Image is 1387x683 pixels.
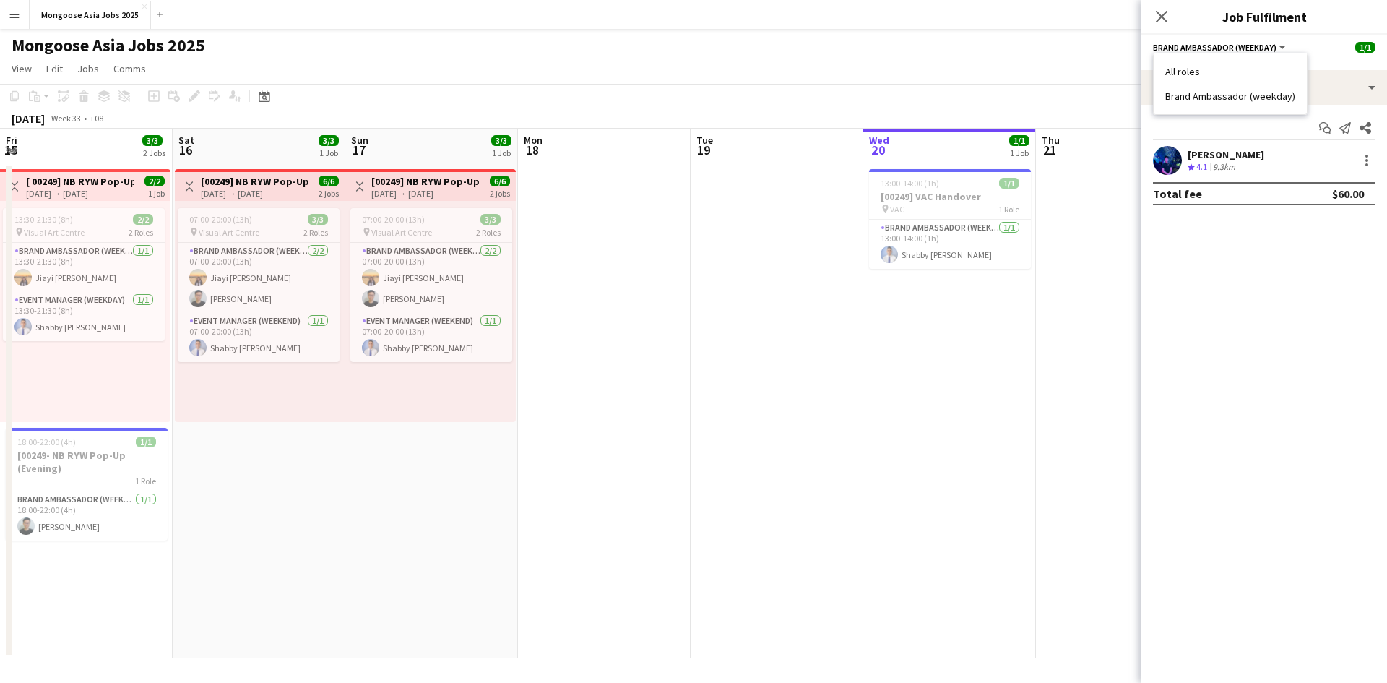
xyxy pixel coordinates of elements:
span: Jobs [77,62,99,75]
button: Brand Ambassador (weekday) [1153,42,1288,53]
h3: [00249] NB RYW Pop-Up [371,175,479,188]
button: Mongoose Asia Jobs 2025 [30,1,151,29]
div: 1 Job [319,147,338,158]
app-job-card: 13:30-21:30 (8h)2/2 Visual Art Centre2 RolesBrand Ambassador (weekday)1/113:30-21:30 (8h)Jiayi [P... [3,208,165,341]
h3: Job Fulfilment [1141,7,1387,26]
span: 20 [867,142,889,158]
h3: [ 00249] NB RYW Pop-Up [26,175,134,188]
div: [PERSON_NAME] [1188,148,1264,161]
div: [DATE] [12,111,45,126]
a: View [6,59,38,78]
h3: [00249] VAC Handover [869,190,1031,203]
span: 1 Role [135,476,156,486]
h1: Mongoose Asia Jobs 2025 [12,35,205,56]
span: 6/6 [490,176,510,186]
span: View [12,62,32,75]
span: 1/1 [136,437,156,447]
app-card-role: Brand Ambassador (weekend)2/207:00-20:00 (13h)Jiayi [PERSON_NAME][PERSON_NAME] [350,243,512,313]
span: Edit [46,62,63,75]
span: Wed [869,134,889,147]
span: 3/3 [308,214,328,225]
span: 2/2 [144,176,165,186]
app-job-card: 18:00-22:00 (4h)1/1[00249- NB RYW Pop-Up (Evening)1 RoleBrand Ambassador (weekday)1/118:00-22:00 ... [6,428,168,541]
h3: [00249] NB RYW Pop-Up [201,175,308,188]
span: 1/1 [999,178,1019,189]
span: 18 [522,142,543,158]
app-card-role: Brand Ambassador (weekday)1/113:30-21:30 (8h)Jiayi [PERSON_NAME] [3,243,165,292]
span: 07:00-20:00 (13h) [189,214,252,225]
div: 9.3km [1210,161,1238,173]
span: 07:00-20:00 (13h) [362,214,425,225]
span: 3/3 [319,135,339,146]
span: Sun [351,134,368,147]
span: 13:00-14:00 (1h) [881,178,939,189]
span: Mon [524,134,543,147]
li: Brand Ambassador (weekday) [1165,90,1295,103]
h3: [00249- NB RYW Pop-Up (Evening) [6,449,168,475]
div: +08 [90,113,103,124]
div: [DATE] → [DATE] [371,188,479,199]
span: 6/6 [319,176,339,186]
div: [DATE] → [DATE] [26,188,134,199]
span: 4.1 [1196,161,1207,172]
app-card-role: Event Manager (weekend)1/107:00-20:00 (13h)Shabby [PERSON_NAME] [350,313,512,362]
a: Edit [40,59,69,78]
div: 1 job [148,186,165,199]
span: Fri [6,134,17,147]
span: 2/2 [133,214,153,225]
app-card-role: Brand Ambassador (weekday)1/118:00-22:00 (4h)[PERSON_NAME] [6,491,168,541]
span: 19 [694,142,713,158]
span: 2 Roles [303,227,328,238]
span: 3/3 [142,135,163,146]
div: 1 Job [492,147,511,158]
span: 1/1 [1355,42,1375,53]
span: Visual Art Centre [24,227,85,238]
span: 16 [176,142,194,158]
span: 1/1 [1009,135,1029,146]
span: Week 33 [48,113,84,124]
div: [DATE] → [DATE] [201,188,308,199]
span: 2 Roles [476,227,501,238]
app-card-role: Event Manager (weekday)1/113:30-21:30 (8h)Shabby [PERSON_NAME] [3,292,165,341]
li: All roles [1165,65,1295,78]
span: 13:30-21:30 (8h) [14,214,73,225]
span: Sat [178,134,194,147]
div: 2 jobs [490,186,510,199]
a: Jobs [72,59,105,78]
span: Visual Art Centre [371,227,432,238]
span: 15 [4,142,17,158]
div: $60.00 [1332,186,1364,201]
span: 3/3 [491,135,511,146]
a: Comms [108,59,152,78]
div: 2 jobs [319,186,339,199]
div: 2 Jobs [143,147,165,158]
div: Total fee [1153,186,1202,201]
app-job-card: 13:00-14:00 (1h)1/1[00249] VAC Handover VAC1 RoleBrand Ambassador (weekday)1/113:00-14:00 (1h)Sha... [869,169,1031,269]
app-card-role: Event Manager (weekend)1/107:00-20:00 (13h)Shabby [PERSON_NAME] [178,313,340,362]
div: Confirmed [1141,70,1387,105]
span: Brand Ambassador (weekday) [1153,42,1276,53]
span: Comms [113,62,146,75]
span: Visual Art Centre [199,227,259,238]
span: Thu [1042,134,1060,147]
span: 2 Roles [129,227,153,238]
span: 3/3 [480,214,501,225]
app-job-card: 07:00-20:00 (13h)3/3 Visual Art Centre2 RolesBrand Ambassador (weekend)2/207:00-20:00 (13h)Jiayi ... [350,208,512,362]
app-card-role: Brand Ambassador (weekend)2/207:00-20:00 (13h)Jiayi [PERSON_NAME][PERSON_NAME] [178,243,340,313]
span: 18:00-22:00 (4h) [17,437,76,447]
span: 17 [349,142,368,158]
span: 1 Role [998,204,1019,215]
app-job-card: 07:00-20:00 (13h)3/3 Visual Art Centre2 RolesBrand Ambassador (weekend)2/207:00-20:00 (13h)Jiayi ... [178,208,340,362]
div: 1 Job [1010,147,1029,158]
span: 21 [1040,142,1060,158]
span: VAC [890,204,904,215]
app-card-role: Brand Ambassador (weekday)1/113:00-14:00 (1h)Shabby [PERSON_NAME] [869,220,1031,269]
span: Tue [696,134,713,147]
